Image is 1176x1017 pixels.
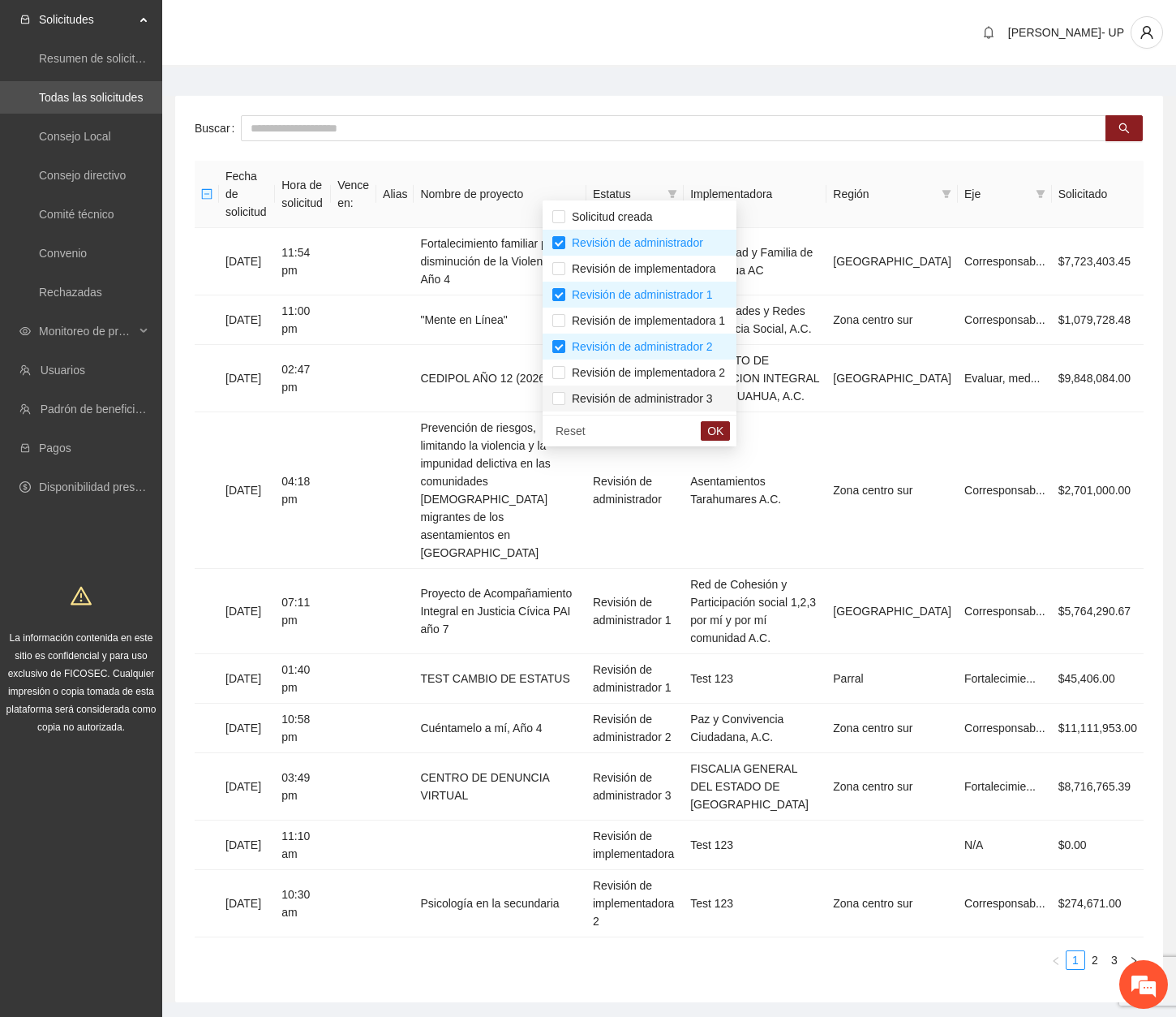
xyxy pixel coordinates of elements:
span: OK [707,422,723,440]
td: Revisión de administrador 2 [586,704,684,753]
td: 01:40 pm [275,654,331,704]
td: [GEOGRAPHIC_DATA] [826,569,958,654]
span: Solicitudes [39,3,135,36]
th: Alias [376,161,414,228]
th: Solicitado [1052,161,1144,228]
span: Corresponsab... [964,605,1045,618]
th: Implementadora [684,161,826,228]
td: $274,671.00 [1052,870,1144,937]
td: 10:30 am [275,870,331,937]
td: Paz y Convivencia Ciudadana, A.C. [684,704,826,753]
td: Comunidad y Familia de Chihuahua AC [684,228,826,295]
td: Revisión de administrador 1 [586,654,684,704]
span: inbox [19,14,31,25]
td: $5,764,290.67 [1052,569,1144,654]
td: INSTITUTO DE FORMACION INTEGRAL DE CHIHUAHUA, A.C. [684,345,826,412]
span: Revisión de administrador 1 [565,288,713,301]
span: Reset [556,422,586,440]
span: filter [664,182,680,206]
span: Revisión de implementadora 2 [565,366,725,379]
td: Zona centro sur [826,870,958,937]
td: TEST CAMBIO DE ESTATUS [414,654,586,704]
a: 1 [1067,951,1084,969]
td: [DATE] [219,654,275,704]
td: CENTRO DE DENUNCIA VIRTUAL [414,753,586,821]
td: Parral [826,654,958,704]
td: [DATE] [219,295,275,345]
button: Reset [549,421,592,441]
td: [GEOGRAPHIC_DATA] [826,345,958,412]
td: 04:18 pm [275,412,331,569]
td: [DATE] [219,412,275,569]
span: Revisión de implementadora 1 [565,314,725,327]
td: Test 123 [684,654,826,704]
span: [PERSON_NAME]- UP [1008,26,1124,39]
td: N/A [958,821,1052,870]
li: 3 [1105,950,1124,970]
td: Comunidades y Redes con Ciencia Social, A.C. [684,295,826,345]
a: Todas las solicitudes [39,91,143,104]
span: bell [976,26,1001,39]
td: $7,723,403.45 [1052,228,1144,295]
td: Revisión de implementadora [586,821,684,870]
span: Corresponsab... [964,255,1045,268]
span: user [1131,25,1162,40]
td: "Mente en Línea" [414,295,586,345]
li: 2 [1085,950,1105,970]
td: [DATE] [219,228,275,295]
span: right [1129,956,1139,966]
span: warning [71,585,92,606]
td: $2,701,000.00 [1052,412,1144,569]
td: $11,111,953.00 [1052,704,1144,753]
button: OK [701,421,730,441]
td: $45,406.00 [1052,654,1144,704]
a: Consejo directivo [39,169,126,182]
button: left [1046,950,1066,970]
td: 07:11 pm [275,569,331,654]
td: Proyecto de Acompañamiento Integral en Justicia Cívica PAI año 7 [414,569,586,654]
a: Padrón de beneficiarios [41,403,160,416]
span: filter [1032,182,1049,206]
a: Disponibilidad presupuestal [39,480,178,493]
th: Nombre de proyecto [414,161,586,228]
td: [DATE] [219,870,275,937]
span: Estamos en línea. [94,217,224,381]
span: filter [1036,189,1045,199]
td: $9,848,084.00 [1052,345,1144,412]
td: Prevención de riesgos, limitando la violencia y la impunidad delictiva en las comunidades [DEMOGR... [414,412,586,569]
a: Resumen de solicitudes por aprobar [39,52,221,65]
span: Revisión de administrador [565,236,703,249]
a: 2 [1086,951,1104,969]
td: 11:00 pm [275,295,331,345]
li: Next Page [1124,950,1144,970]
th: Fecha de solicitud [219,161,275,228]
th: Hora de solicitud [275,161,331,228]
td: FISCALIA GENERAL DEL ESTADO DE [GEOGRAPHIC_DATA] [684,753,826,821]
td: 02:47 pm [275,345,331,412]
a: 3 [1105,951,1123,969]
span: Solicitud creada [565,210,653,223]
a: Consejo Local [39,130,111,143]
a: Usuarios [41,364,85,377]
td: Zona centro sur [826,412,958,569]
span: Revisión de administrador 2 [565,340,713,353]
button: search [1105,115,1143,141]
span: Corresponsab... [964,484,1045,497]
td: 11:10 am [275,821,331,870]
span: Corresponsab... [964,722,1045,735]
span: Corresponsab... [964,313,1045,326]
td: [DATE] [219,345,275,412]
td: Fortalecimiento familiar para la disminución de la Violencia, Año 4 [414,228,586,295]
a: Pagos [39,442,71,455]
td: Asentamientos Tarahumares A.C. [684,412,826,569]
td: [DATE] [219,569,275,654]
td: 03:49 pm [275,753,331,821]
a: Convenio [39,247,87,260]
td: $0.00 [1052,821,1144,870]
span: Región [833,185,935,203]
button: bell [976,19,1002,45]
label: Buscar [195,115,241,141]
span: Corresponsab... [964,897,1045,910]
span: Estatus [593,185,661,203]
td: Cuéntamelo a mí, Año 4 [414,704,586,753]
